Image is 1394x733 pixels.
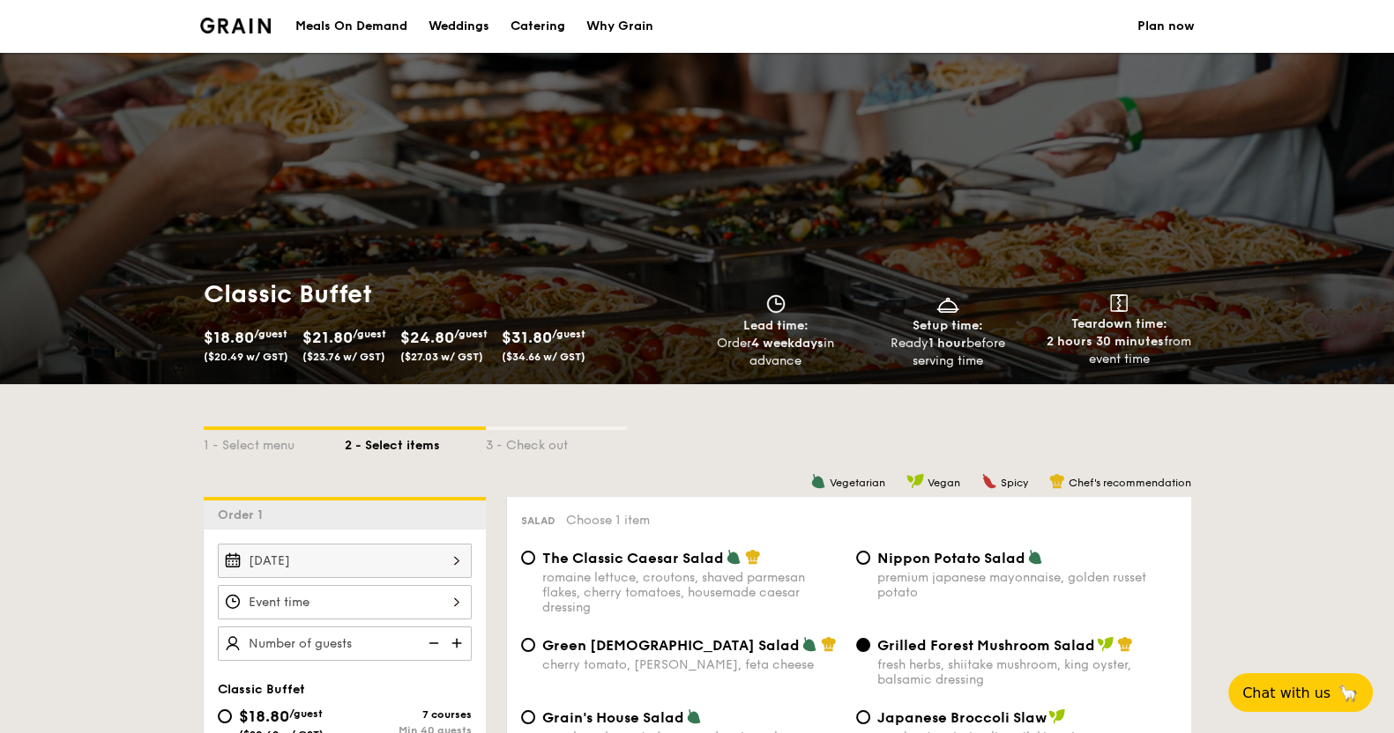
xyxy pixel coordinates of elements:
[697,335,855,370] div: Order in advance
[542,657,842,672] div: cherry tomato, [PERSON_NAME], feta cheese
[445,626,472,660] img: icon-add.58712e84.svg
[552,328,585,340] span: /guest
[521,551,535,565] input: The Classic Caesar Saladromaine lettuce, croutons, shaved parmesan flakes, cherry tomatoes, house...
[726,549,742,565] img: icon-vegetarian.fe4039eb.svg
[218,507,270,522] span: Order 1
[1338,683,1359,703] span: 🦙
[1097,636,1114,652] img: icon-vegan.f8ff3823.svg
[302,351,385,363] span: ($23.76 w/ GST)
[502,351,585,363] span: ($34.66 w/ GST)
[254,328,287,340] span: /guest
[521,710,535,724] input: Grain's House Saladcorn kernel, roasted sesame dressing, cherry tomato
[1069,477,1191,489] span: Chef's recommendation
[542,550,724,566] span: The Classic Caesar Salad
[302,328,353,347] span: $21.80
[204,278,690,310] h1: Classic Buffet
[400,351,483,363] span: ($27.03 w/ GST)
[454,328,488,340] span: /guest
[751,336,824,351] strong: 4 weekdays
[877,550,1025,566] span: Nippon Potato Salad
[935,294,961,314] img: icon-dish.430c3a2e.svg
[1049,473,1065,489] img: icon-chef-hat.a58ddaea.svg
[200,18,272,33] a: Logotype
[1001,477,1028,489] span: Spicy
[521,515,555,527] span: Salad
[928,477,960,489] span: Vegan
[1040,333,1198,368] div: from event time
[913,318,983,333] span: Setup time:
[868,335,1026,370] div: Ready before serving time
[486,430,627,455] div: 3 - Check out
[877,709,1047,726] span: Japanese Broccoli Slaw
[1117,636,1133,652] img: icon-chef-hat.a58ddaea.svg
[856,710,870,724] input: Japanese Broccoli Slawgreek extra virgin olive oil, kizami [PERSON_NAME], yuzu soy-sesame dressing
[1048,708,1066,724] img: icon-vegan.f8ff3823.svg
[981,473,997,489] img: icon-spicy.37a8142b.svg
[566,513,650,528] span: Choose 1 item
[204,328,254,347] span: $18.80
[877,570,1177,600] div: premium japanese mayonnaise, golden russet potato
[1242,685,1331,701] span: Chat with us
[502,328,552,347] span: $31.80
[763,294,789,314] img: icon-clock.2db775ea.svg
[810,473,826,489] img: icon-vegetarian.fe4039eb.svg
[1228,673,1373,712] button: Chat with us🦙
[542,709,684,726] span: Grain's House Salad
[821,636,837,652] img: icon-chef-hat.a58ddaea.svg
[1110,294,1128,312] img: icon-teardown.65201eee.svg
[1047,334,1164,349] strong: 2 hours 30 minutes
[830,477,885,489] span: Vegetarian
[218,626,472,661] input: Number of guests
[204,351,288,363] span: ($20.49 w/ GST)
[542,570,842,615] div: romaine lettuce, croutons, shaved parmesan flakes, cherry tomatoes, housemade caesar dressing
[856,551,870,565] input: Nippon Potato Saladpremium japanese mayonnaise, golden russet potato
[877,657,1177,687] div: fresh herbs, shiitake mushroom, king oyster, balsamic dressing
[218,709,232,723] input: $18.80/guest($20.49 w/ GST)7 coursesMin 40 guests
[200,18,272,33] img: Grain
[204,430,345,455] div: 1 - Select menu
[745,549,761,565] img: icon-chef-hat.a58ddaea.svg
[419,626,445,660] img: icon-reduce.1d2dbef1.svg
[686,708,702,724] img: icon-vegetarian.fe4039eb.svg
[289,707,323,720] span: /guest
[906,473,924,489] img: icon-vegan.f8ff3823.svg
[239,707,289,726] span: $18.80
[743,318,809,333] span: Lead time:
[801,636,817,652] img: icon-vegetarian.fe4039eb.svg
[856,638,870,652] input: Grilled Forest Mushroom Saladfresh herbs, shiitake mushroom, king oyster, balsamic dressing
[1027,549,1043,565] img: icon-vegetarian.fe4039eb.svg
[542,637,800,654] span: Green [DEMOGRAPHIC_DATA] Salad
[1071,316,1167,331] span: Teardown time:
[345,708,472,721] div: 7 courses
[218,585,472,619] input: Event time
[353,328,386,340] span: /guest
[877,637,1095,654] span: Grilled Forest Mushroom Salad
[521,638,535,652] input: Green [DEMOGRAPHIC_DATA] Saladcherry tomato, [PERSON_NAME], feta cheese
[400,328,454,347] span: $24.80
[928,336,966,351] strong: 1 hour
[218,682,305,697] span: Classic Buffet
[218,544,472,578] input: Event date
[345,430,486,455] div: 2 - Select items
